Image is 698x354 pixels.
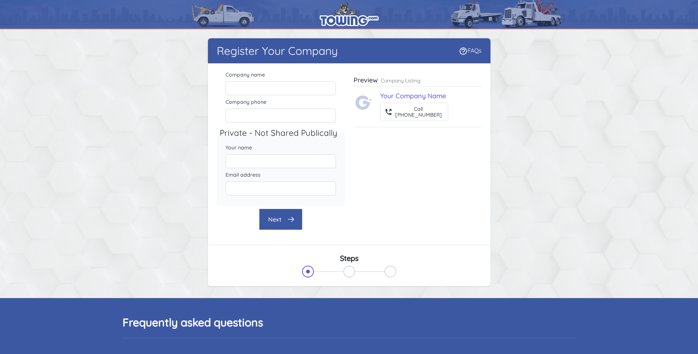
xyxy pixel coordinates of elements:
[459,47,482,54] a: FAQs
[355,94,373,111] img: Towing.com Logo
[381,77,421,84] p: Company Listing
[380,103,448,121] button: Call[PHONE_NUMBER]
[320,2,379,26] img: logo.png
[354,76,378,85] h3: Preview
[220,127,348,139] legend: Private - Not Shared Publically
[123,316,576,329] h2: Frequently asked questions
[226,98,336,106] label: Company phone
[226,71,336,78] label: Company name
[217,44,338,57] h1: Register Your Company
[226,144,336,151] label: Your name
[217,254,482,263] h3: Steps
[395,106,442,118] div: Call [PHONE_NUMBER]
[259,209,302,230] button: Next
[226,171,336,178] label: Email address
[380,92,446,100] a: Your Company Name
